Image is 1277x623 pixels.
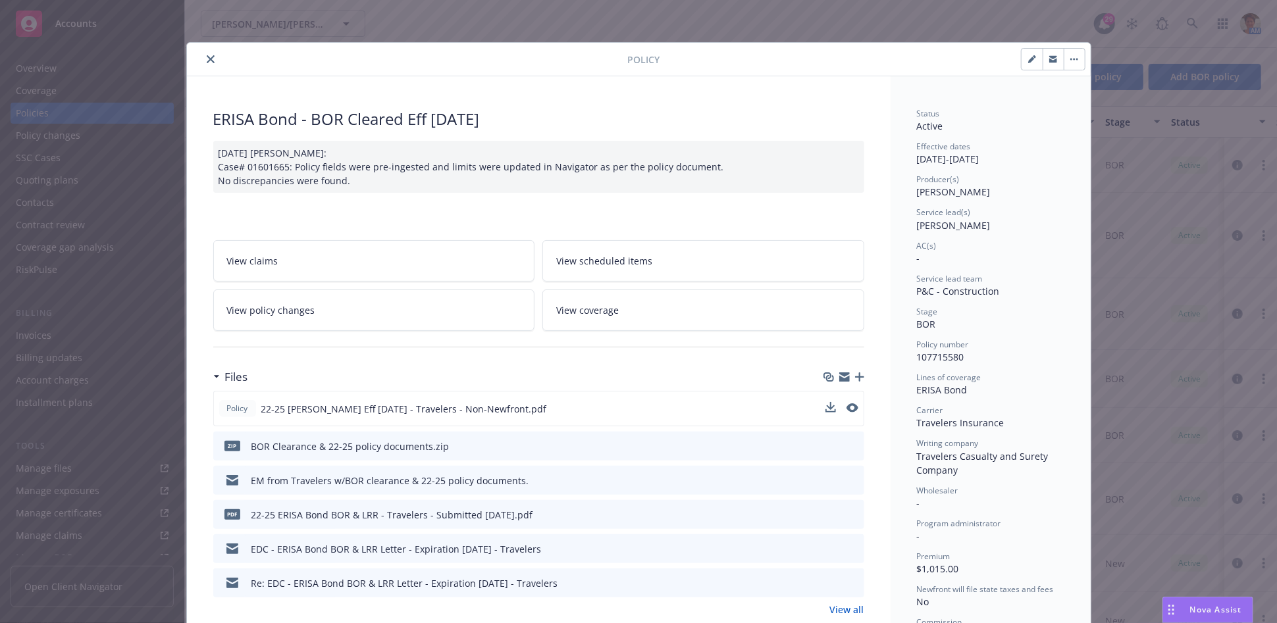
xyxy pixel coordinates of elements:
[826,439,837,453] button: download file
[847,402,858,416] button: preview file
[917,273,983,284] span: Service lead team
[251,542,542,556] div: EDC - ERISA Bond BOR & LRR Letter - Expiration [DATE] - Travelers
[213,141,864,193] div: [DATE] [PERSON_NAME]: Case# 01601665: Policy fields were pre-ingested and limits were updated in ...
[556,303,619,317] span: View coverage
[830,603,864,616] a: View all
[917,416,1004,429] span: Travelers Insurance
[917,584,1054,595] span: Newfront will file state taxes and fees
[847,474,859,487] button: preview file
[826,474,837,487] button: download file
[628,53,660,66] span: Policy
[917,141,1064,166] div: [DATE] - [DATE]
[917,207,971,218] span: Service lead(s)
[251,576,558,590] div: Re: EDC - ERISA Bond BOR & LRR Letter - Expiration [DATE] - Travelers
[251,508,533,522] div: 22-25 ERISA Bond BOR & LRR - Travelers - Submitted [DATE].pdf
[917,108,940,119] span: Status
[847,542,859,556] button: preview file
[556,254,652,268] span: View scheduled items
[826,542,837,556] button: download file
[917,551,951,562] span: Premium
[917,450,1051,476] span: Travelers Casualty and Surety Company
[917,252,920,264] span: -
[917,318,936,330] span: BOR
[213,368,248,386] div: Files
[826,576,837,590] button: download file
[917,562,959,575] span: $1,015.00
[917,372,981,383] span: Lines of coverage
[917,485,958,496] span: Wholesaler
[1190,604,1242,615] span: Nova Assist
[203,51,219,67] button: close
[847,439,859,453] button: preview file
[251,474,529,487] div: EM from Travelers w/BOR clearance & 22-25 policy documents.
[917,186,991,198] span: [PERSON_NAME]
[917,174,960,185] span: Producer(s)
[847,508,859,522] button: preview file
[917,285,1000,297] span: P&C - Construction
[542,289,864,331] a: View coverage
[261,402,547,416] span: 22-25 [PERSON_NAME] Eff [DATE] - Travelers - Non-Newfront.pdf
[224,441,240,451] span: zip
[825,402,836,416] button: download file
[917,518,1001,529] span: Program administrator
[917,219,991,232] span: [PERSON_NAME]
[917,141,971,152] span: Effective dates
[1162,597,1253,623] button: Nova Assist
[224,509,240,519] span: pdf
[917,306,938,317] span: Stage
[224,403,251,414] span: Policy
[213,240,535,282] a: View claims
[1163,597,1180,622] div: Drag to move
[917,530,920,542] span: -
[917,405,943,416] span: Carrier
[825,402,836,412] button: download file
[917,437,979,449] span: Writing company
[917,497,920,509] span: -
[826,508,837,522] button: download file
[917,384,968,396] span: ERISA Bond
[917,120,943,132] span: Active
[227,303,315,317] span: View policy changes
[213,108,864,130] div: ERISA Bond - BOR Cleared Eff [DATE]
[542,240,864,282] a: View scheduled items
[917,240,937,251] span: AC(s)
[227,254,278,268] span: View claims
[847,403,858,412] button: preview file
[917,339,969,350] span: Policy number
[847,576,859,590] button: preview file
[225,368,248,386] h3: Files
[251,439,450,453] div: BOR Clearance & 22-25 policy documents.zip
[213,289,535,331] a: View policy changes
[917,351,964,363] span: 107715580
[917,595,929,608] span: No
